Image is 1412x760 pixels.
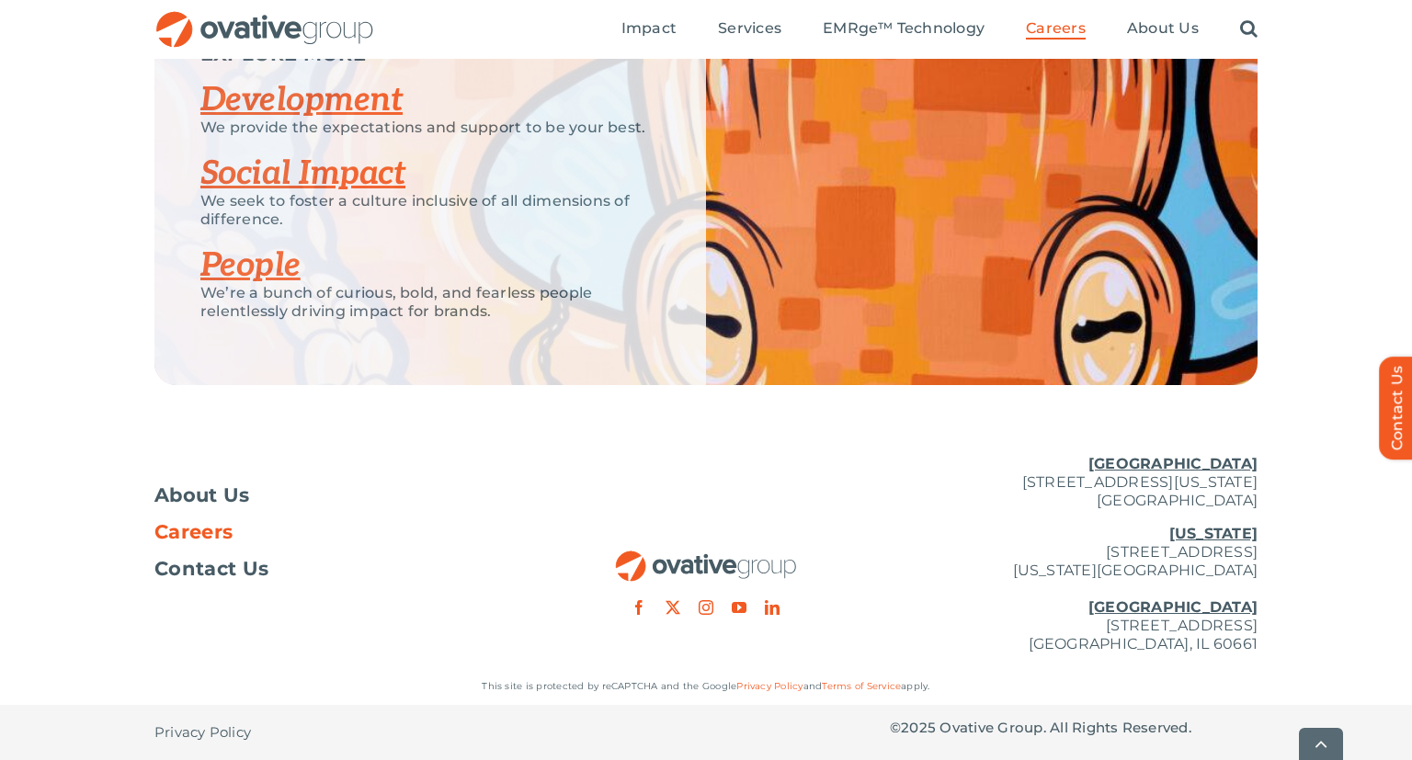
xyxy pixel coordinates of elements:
u: [GEOGRAPHIC_DATA] [1088,598,1258,616]
nav: Footer - Privacy Policy [154,705,522,760]
nav: Footer Menu [154,486,522,578]
a: People [200,245,301,286]
span: Services [718,19,781,38]
p: We provide the expectations and support to be your best. [200,119,660,137]
p: EXPLORE MORE [200,45,660,63]
p: [STREET_ADDRESS] [US_STATE][GEOGRAPHIC_DATA] [STREET_ADDRESS] [GEOGRAPHIC_DATA], IL 60661 [890,525,1258,653]
a: Contact Us [154,560,522,578]
span: 2025 [901,719,936,736]
span: EMRge™ Technology [823,19,985,38]
a: OG_Full_horizontal_RGB [614,549,798,566]
u: [GEOGRAPHIC_DATA] [1088,455,1258,472]
a: About Us [1127,19,1199,40]
a: Careers [1026,19,1086,40]
p: We’re a bunch of curious, bold, and fearless people relentlessly driving impact for brands. [200,284,660,321]
span: Privacy Policy [154,723,251,742]
a: OG_Full_horizontal_RGB [154,9,375,27]
span: Careers [1026,19,1086,38]
a: Terms of Service [822,680,901,692]
span: Contact Us [154,560,268,578]
a: Search [1240,19,1258,40]
u: [US_STATE] [1169,525,1258,542]
a: Privacy Policy [154,705,251,760]
a: Privacy Policy [736,680,803,692]
span: Careers [154,523,233,541]
span: Impact [621,19,677,38]
a: Careers [154,523,522,541]
p: We seek to foster a culture inclusive of all dimensions of difference. [200,192,660,229]
a: Services [718,19,781,40]
a: youtube [732,600,746,615]
a: Development [200,80,403,120]
a: About Us [154,486,522,505]
a: twitter [666,600,680,615]
span: About Us [154,486,250,505]
a: Impact [621,19,677,40]
p: © Ovative Group. All Rights Reserved. [890,719,1258,737]
a: facebook [632,600,646,615]
a: instagram [699,600,713,615]
p: This site is protected by reCAPTCHA and the Google and apply. [154,677,1258,696]
a: EMRge™ Technology [823,19,985,40]
a: linkedin [765,600,780,615]
a: Social Impact [200,153,405,194]
p: [STREET_ADDRESS][US_STATE] [GEOGRAPHIC_DATA] [890,455,1258,510]
span: About Us [1127,19,1199,38]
